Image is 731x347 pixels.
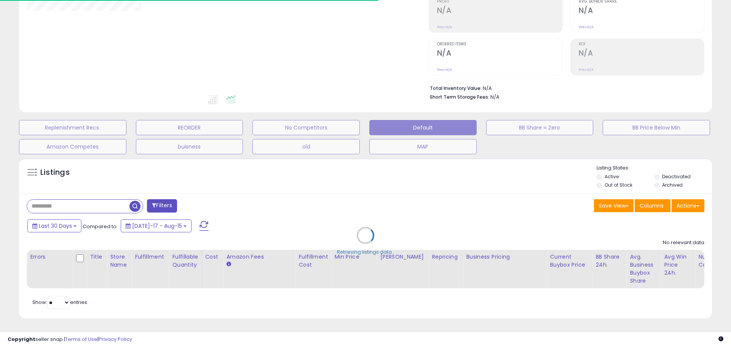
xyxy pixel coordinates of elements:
[437,42,562,46] span: Ordered Items
[252,139,360,154] button: old
[579,6,704,16] h2: N/A
[430,85,482,91] b: Total Inventory Value:
[490,93,500,101] span: N/A
[579,67,594,72] small: Prev: N/A
[430,94,489,100] b: Short Term Storage Fees:
[437,49,562,59] h2: N/A
[252,120,360,135] button: No Competitors
[579,42,704,46] span: ROI
[19,120,126,135] button: Replenishment Recs.
[579,49,704,59] h2: N/A
[99,336,132,343] a: Privacy Policy
[603,120,710,135] button: BB Price Below Min
[369,120,477,135] button: Default
[579,25,594,29] small: Prev: N/A
[337,249,394,256] div: Retrieving listings data..
[430,83,699,92] li: N/A
[136,139,243,154] button: buisness
[437,25,452,29] small: Prev: N/A
[8,336,132,343] div: seller snap | |
[437,6,562,16] h2: N/A
[369,139,477,154] button: MAP
[136,120,243,135] button: REORDER
[65,336,97,343] a: Terms of Use
[486,120,594,135] button: BB Share = Zero
[8,336,35,343] strong: Copyright
[19,139,126,154] button: Amazon Competes
[437,67,452,72] small: Prev: N/A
